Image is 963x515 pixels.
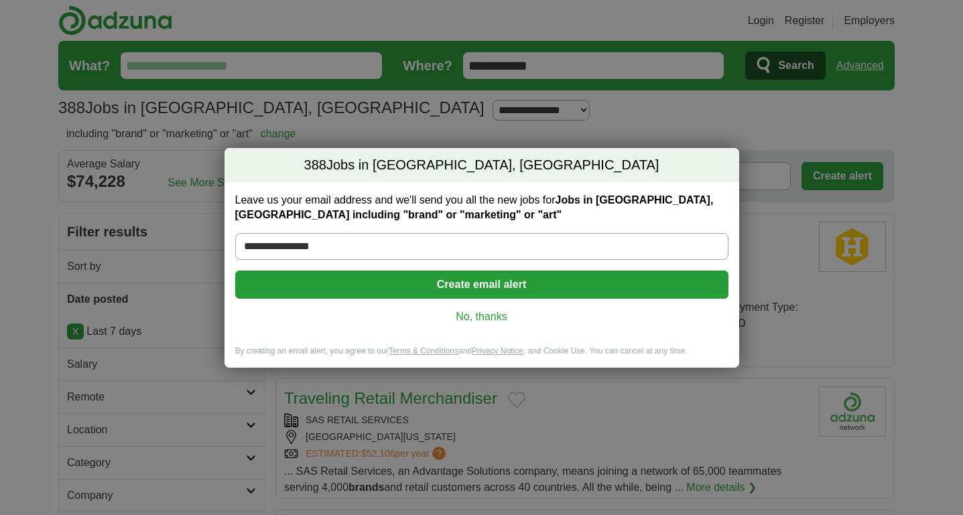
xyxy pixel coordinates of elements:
a: Terms & Conditions [389,346,458,356]
a: No, thanks [246,309,718,324]
button: Create email alert [235,271,728,299]
a: Privacy Notice [472,346,523,356]
div: By creating an email alert, you agree to our and , and Cookie Use. You can cancel at any time. [224,346,739,368]
h2: Jobs in [GEOGRAPHIC_DATA], [GEOGRAPHIC_DATA] [224,148,739,183]
label: Leave us your email address and we'll send you all the new jobs for [235,193,728,222]
span: 388 [304,156,326,175]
